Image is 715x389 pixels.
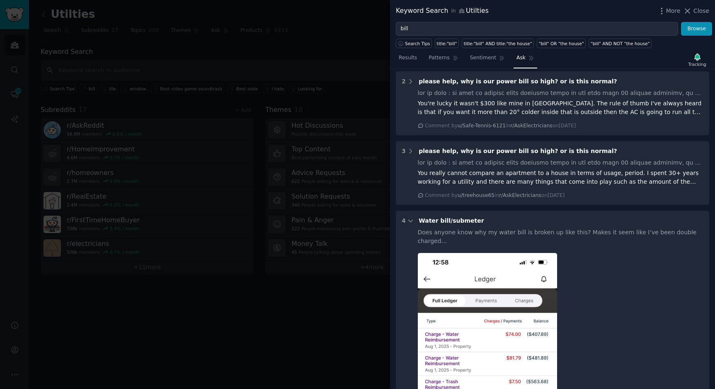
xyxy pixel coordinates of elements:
span: Results [399,54,417,62]
div: lor ip dolo : si amet co adipisc elits doeiusmo tempo in utl etdo magn 00 aliquae adminimv, qu no... [418,89,704,97]
div: Tracking [688,61,706,67]
div: You really cannot compare an apartment to a house in terms of usage, period. I spent 30+ years wo... [418,169,704,186]
span: More [666,7,681,15]
span: Patterns [429,54,449,62]
button: Tracking [685,51,709,68]
button: Close [683,7,709,15]
a: Results [396,51,420,68]
span: r/AskElectricians [499,192,541,198]
div: Comment by in on [DATE] [425,192,565,199]
span: u/treehouse65 [458,192,494,198]
a: title:"bill" [435,39,459,48]
div: "bill" OR "the house" [539,41,584,46]
span: Ask [516,54,526,62]
a: Patterns [426,51,461,68]
a: "bill" OR "the house" [537,39,586,48]
div: Keyword Search Utilties [396,6,489,16]
button: Browse [681,22,712,36]
div: "bill" AND NOT "the house" [591,41,650,46]
span: in [451,7,456,15]
div: 2 [402,77,406,86]
span: Close [693,7,709,15]
div: Comment by in on [DATE] [425,122,576,130]
a: "bill" AND NOT "the house" [589,39,652,48]
span: u/Safe-Tennis-6121 [458,123,506,129]
div: Does anyone know why my water bill is broken up like this? Makes it seem like I’ve been double ch... [418,228,704,246]
button: More [657,7,681,15]
div: lor ip dolo : si amet co adipisc elits doeiusmo tempo in utl etdo magn 00 aliquae adminimv, qu no... [418,158,704,167]
a: title:"bill" AND title:"the house" [462,39,534,48]
div: title:"bill" AND title:"the house" [464,41,532,46]
span: Search Tips [405,41,430,46]
span: Water bill/submeter [419,217,484,224]
div: 3 [402,147,406,156]
div: title:"bill" [437,41,457,46]
span: please help, why is our power bill so high? or is this normal? [419,148,617,154]
a: Sentiment [467,51,508,68]
button: Search Tips [396,39,432,48]
a: Ask [514,51,537,68]
span: r/AskElectricians [510,123,552,129]
div: 4 [402,216,406,225]
span: please help, why is our power bill so high? or is this normal? [419,78,617,85]
span: Sentiment [470,54,496,62]
input: Try a keyword related to your business [396,22,678,36]
div: You're lucky it wasn't $300 like mine in [GEOGRAPHIC_DATA]. The rule of thumb I've always heard i... [418,99,704,117]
